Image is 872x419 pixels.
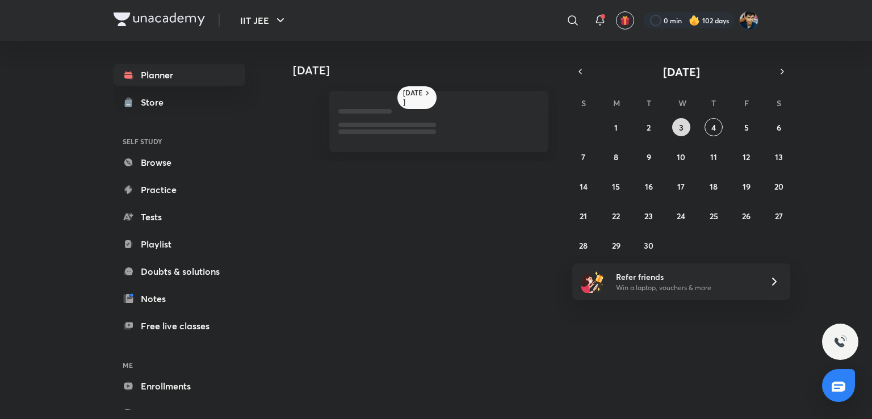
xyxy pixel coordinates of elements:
abbr: September 14, 2025 [580,181,588,192]
a: Company Logo [114,12,205,29]
h6: Refer friends [616,271,756,283]
a: Enrollments [114,375,245,397]
abbr: September 18, 2025 [710,181,718,192]
a: Practice [114,178,245,201]
abbr: September 1, 2025 [614,122,618,133]
button: September 30, 2025 [640,236,658,254]
button: September 9, 2025 [640,148,658,166]
abbr: September 4, 2025 [711,122,716,133]
abbr: Tuesday [647,98,651,108]
button: [DATE] [588,64,774,79]
button: September 25, 2025 [705,207,723,225]
button: September 28, 2025 [575,236,593,254]
a: Notes [114,287,245,310]
abbr: September 26, 2025 [742,211,751,221]
img: referral [581,270,604,293]
button: September 6, 2025 [770,118,788,136]
img: streak [689,15,700,26]
button: September 1, 2025 [607,118,625,136]
button: September 3, 2025 [672,118,690,136]
button: September 2, 2025 [640,118,658,136]
abbr: September 3, 2025 [679,122,684,133]
abbr: September 7, 2025 [581,152,585,162]
button: September 18, 2025 [705,177,723,195]
abbr: September 20, 2025 [774,181,783,192]
button: September 5, 2025 [737,118,756,136]
abbr: September 28, 2025 [579,240,588,251]
a: Planner [114,64,245,86]
button: September 19, 2025 [737,177,756,195]
abbr: Monday [613,98,620,108]
abbr: Friday [744,98,749,108]
button: September 29, 2025 [607,236,625,254]
abbr: September 19, 2025 [743,181,751,192]
img: Company Logo [114,12,205,26]
abbr: September 24, 2025 [677,211,685,221]
abbr: September 21, 2025 [580,211,587,221]
abbr: September 27, 2025 [775,211,783,221]
a: Free live classes [114,315,245,337]
h4: [DATE] [293,64,560,77]
abbr: September 5, 2025 [744,122,749,133]
abbr: Wednesday [678,98,686,108]
button: September 27, 2025 [770,207,788,225]
abbr: September 25, 2025 [710,211,718,221]
h6: SELF STUDY [114,132,245,151]
button: September 7, 2025 [575,148,593,166]
button: September 17, 2025 [672,177,690,195]
button: IIT JEE [233,9,294,32]
a: Store [114,91,245,114]
button: September 8, 2025 [607,148,625,166]
button: September 10, 2025 [672,148,690,166]
abbr: Sunday [581,98,586,108]
abbr: September 11, 2025 [710,152,717,162]
abbr: September 6, 2025 [777,122,781,133]
button: September 20, 2025 [770,177,788,195]
button: September 4, 2025 [705,118,723,136]
abbr: September 16, 2025 [645,181,653,192]
abbr: September 12, 2025 [743,152,750,162]
abbr: September 30, 2025 [644,240,653,251]
img: SHREYANSH GUPTA [739,11,758,30]
abbr: September 29, 2025 [612,240,621,251]
button: September 16, 2025 [640,177,658,195]
img: avatar [620,15,630,26]
button: September 26, 2025 [737,207,756,225]
a: Browse [114,151,245,174]
abbr: Saturday [777,98,781,108]
abbr: September 13, 2025 [775,152,783,162]
span: [DATE] [663,64,700,79]
abbr: September 23, 2025 [644,211,653,221]
abbr: September 15, 2025 [612,181,620,192]
h6: ME [114,355,245,375]
abbr: September 2, 2025 [647,122,651,133]
h6: [DATE] [403,89,423,107]
abbr: September 10, 2025 [677,152,685,162]
abbr: September 8, 2025 [614,152,618,162]
button: avatar [616,11,634,30]
button: September 21, 2025 [575,207,593,225]
button: September 23, 2025 [640,207,658,225]
a: Tests [114,206,245,228]
div: Store [141,95,170,109]
a: Doubts & solutions [114,260,245,283]
button: September 13, 2025 [770,148,788,166]
button: September 24, 2025 [672,207,690,225]
abbr: September 22, 2025 [612,211,620,221]
abbr: Thursday [711,98,716,108]
button: September 14, 2025 [575,177,593,195]
button: September 12, 2025 [737,148,756,166]
img: ttu [833,335,847,349]
a: Playlist [114,233,245,255]
button: September 15, 2025 [607,177,625,195]
button: September 22, 2025 [607,207,625,225]
abbr: September 17, 2025 [677,181,685,192]
abbr: September 9, 2025 [647,152,651,162]
p: Win a laptop, vouchers & more [616,283,756,293]
button: September 11, 2025 [705,148,723,166]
